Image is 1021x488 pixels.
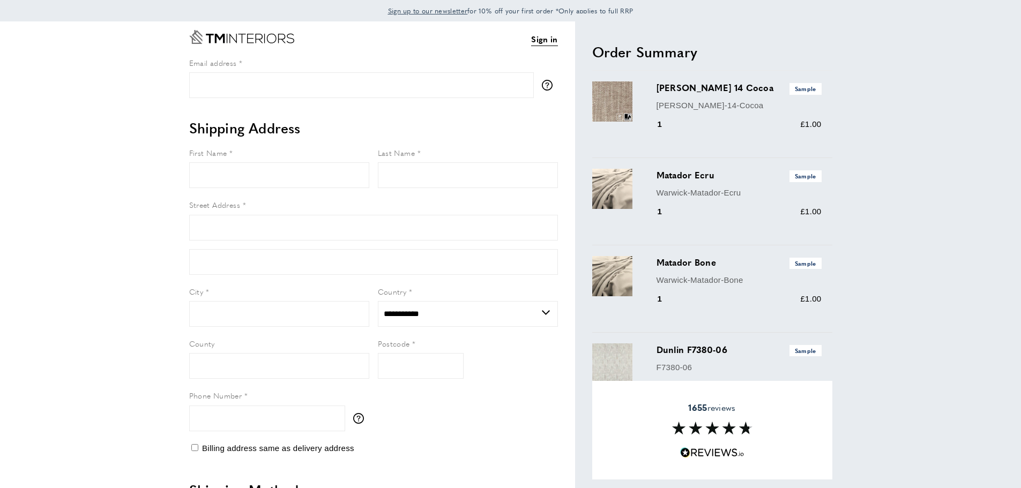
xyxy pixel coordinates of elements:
[189,199,241,210] span: Street Address
[657,81,822,94] h3: [PERSON_NAME] 14 Cocoa
[542,80,558,91] button: More information
[189,390,242,401] span: Phone Number
[688,402,735,413] span: reviews
[657,205,677,218] div: 1
[592,42,832,62] h2: Order Summary
[657,256,822,269] h3: Matador Bone
[657,292,677,305] div: 1
[789,170,822,182] span: Sample
[202,444,354,453] span: Billing address same as delivery address
[672,422,752,435] img: Reviews section
[657,343,822,356] h3: Dunlin F7380-06
[657,380,677,393] div: 1
[388,6,634,16] span: for 10% off your first order *Only applies to full RRP
[378,286,407,297] span: Country
[378,338,410,349] span: Postcode
[657,169,822,182] h3: Matador Ecru
[388,6,468,16] span: Sign up to our newsletter
[657,118,677,131] div: 1
[800,294,821,303] span: £1.00
[657,186,822,199] p: Warwick-Matador-Ecru
[789,83,822,94] span: Sample
[680,448,744,458] img: Reviews.io 5 stars
[688,401,707,414] strong: 1655
[657,99,822,112] p: [PERSON_NAME]-14-Cocoa
[800,207,821,216] span: £1.00
[191,444,198,451] input: Billing address same as delivery address
[800,119,821,129] span: £1.00
[189,147,227,158] span: First Name
[388,5,468,16] a: Sign up to our newsletter
[189,118,558,138] h2: Shipping Address
[189,57,237,68] span: Email address
[189,286,204,297] span: City
[353,413,369,424] button: More information
[789,345,822,356] span: Sample
[189,338,215,349] span: County
[592,343,632,384] img: Dunlin F7380-06
[378,147,415,158] span: Last Name
[592,256,632,296] img: Matador Bone
[531,33,557,46] a: Sign in
[592,169,632,209] img: Matador Ecru
[789,258,822,269] span: Sample
[657,361,822,374] p: F7380-06
[592,81,632,122] img: Moore 14 Cocoa
[657,274,822,287] p: Warwick-Matador-Bone
[189,30,294,44] a: Go to Home page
